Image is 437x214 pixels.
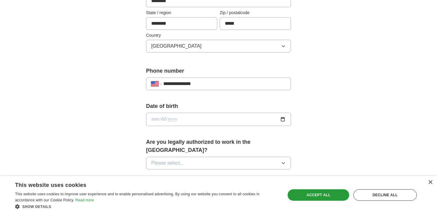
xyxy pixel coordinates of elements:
[22,205,51,209] span: Show details
[15,203,278,209] div: Show details
[75,198,94,202] a: Read more, opens a new window
[146,138,291,154] label: Are you legally authorized to work in the [GEOGRAPHIC_DATA]?
[146,40,291,52] button: [GEOGRAPHIC_DATA]
[15,180,263,189] div: This website uses cookies
[15,192,260,202] span: This website uses cookies to improve user experience and to enable personalised advertising. By u...
[146,157,291,169] button: Please select...
[151,159,184,167] span: Please select...
[146,102,291,110] label: Date of birth
[146,32,291,39] label: Country
[353,189,417,201] div: Decline all
[146,67,291,75] label: Phone number
[146,10,217,16] label: State / region
[288,189,349,201] div: Accept all
[220,10,291,16] label: Zip / postalcode
[428,180,432,185] div: Close
[151,42,202,50] span: [GEOGRAPHIC_DATA]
